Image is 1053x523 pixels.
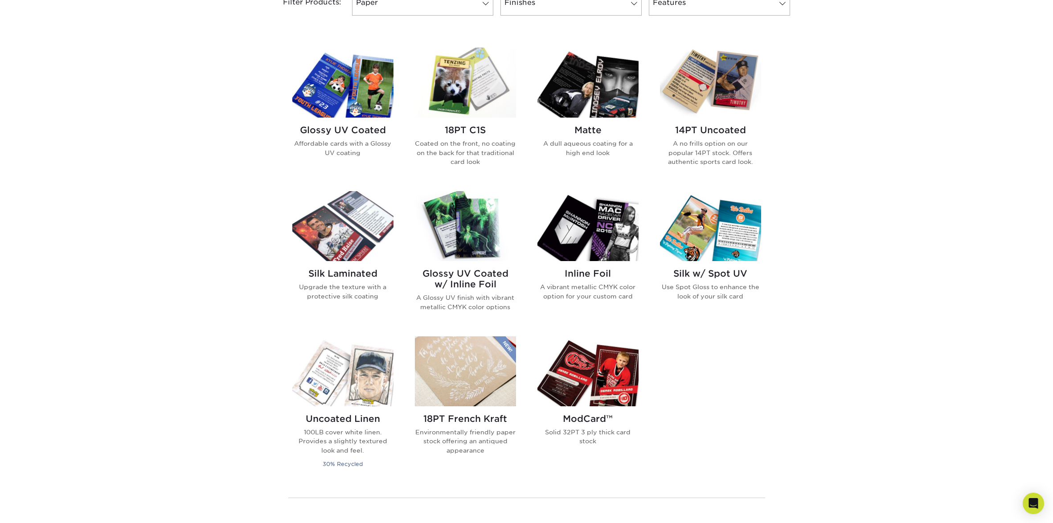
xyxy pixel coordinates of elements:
h2: 18PT French Kraft [415,413,516,424]
p: 100LB cover white linen. Provides a slightly textured look and feel. [292,428,393,455]
img: Silk w/ Spot UV Trading Cards [660,191,761,261]
img: Silk Laminated Trading Cards [292,191,393,261]
h2: Glossy UV Coated w/ Inline Foil [415,268,516,290]
h2: Inline Foil [537,268,639,279]
p: A no frills option on our popular 14PT stock. Offers authentic sports card look. [660,139,761,166]
a: 14PT Uncoated Trading Cards 14PT Uncoated A no frills option on our popular 14PT stock. Offers au... [660,48,761,180]
p: Solid 32PT 3 ply thick card stock [537,428,639,446]
img: Matte Trading Cards [537,48,639,118]
img: ModCard™ Trading Cards [537,336,639,406]
img: Glossy UV Coated w/ Inline Foil Trading Cards [415,191,516,261]
p: A dull aqueous coating for a high end look [537,139,639,157]
a: Glossy UV Coated Trading Cards Glossy UV Coated Affordable cards with a Glossy UV coating [292,48,393,180]
a: Uncoated Linen Trading Cards Uncoated Linen 100LB cover white linen. Provides a slightly textured... [292,336,393,480]
img: New Product [494,336,516,363]
h2: 14PT Uncoated [660,125,761,135]
p: Coated on the front, no coating on the back for that traditional card look [415,139,516,166]
h2: Glossy UV Coated [292,125,393,135]
a: 18PT French Kraft Trading Cards 18PT French Kraft Environmentally friendly paper stock offering a... [415,336,516,480]
a: ModCard™ Trading Cards ModCard™ Solid 32PT 3 ply thick card stock [537,336,639,480]
p: Environmentally friendly paper stock offering an antiqued appearance [415,428,516,455]
a: Silk w/ Spot UV Trading Cards Silk w/ Spot UV Use Spot Gloss to enhance the look of your silk card [660,191,761,326]
a: 18PT C1S Trading Cards 18PT C1S Coated on the front, no coating on the back for that traditional ... [415,48,516,180]
a: Glossy UV Coated w/ Inline Foil Trading Cards Glossy UV Coated w/ Inline Foil A Glossy UV finish ... [415,191,516,326]
div: Open Intercom Messenger [1023,493,1044,514]
img: Inline Foil Trading Cards [537,191,639,261]
a: Inline Foil Trading Cards Inline Foil A vibrant metallic CMYK color option for your custom card [537,191,639,326]
img: Uncoated Linen Trading Cards [292,336,393,406]
p: Upgrade the texture with a protective silk coating [292,282,393,301]
h2: ModCard™ [537,413,639,424]
p: A vibrant metallic CMYK color option for your custom card [537,282,639,301]
small: 30% Recycled [323,461,363,467]
h2: Silk w/ Spot UV [660,268,761,279]
h2: Uncoated Linen [292,413,393,424]
img: 18PT French Kraft Trading Cards [415,336,516,406]
img: 14PT Uncoated Trading Cards [660,48,761,118]
h2: Matte [537,125,639,135]
a: Silk Laminated Trading Cards Silk Laminated Upgrade the texture with a protective silk coating [292,191,393,326]
h2: Silk Laminated [292,268,393,279]
h2: 18PT C1S [415,125,516,135]
p: Use Spot Gloss to enhance the look of your silk card [660,282,761,301]
img: Glossy UV Coated Trading Cards [292,48,393,118]
a: Matte Trading Cards Matte A dull aqueous coating for a high end look [537,48,639,180]
img: 18PT C1S Trading Cards [415,48,516,118]
p: Affordable cards with a Glossy UV coating [292,139,393,157]
p: A Glossy UV finish with vibrant metallic CMYK color options [415,293,516,311]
